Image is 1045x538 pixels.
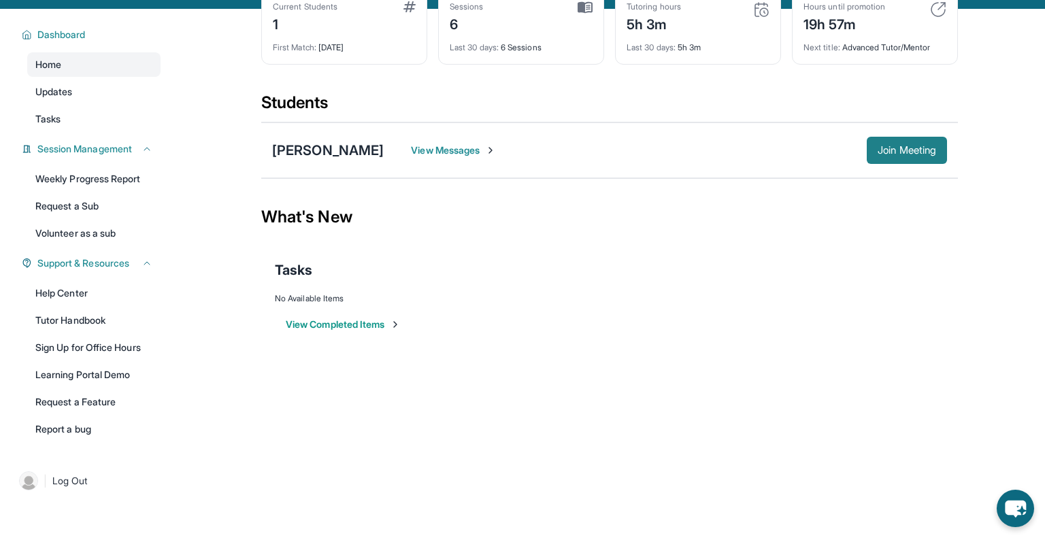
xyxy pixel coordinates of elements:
[37,142,132,156] span: Session Management
[32,256,152,270] button: Support & Resources
[485,145,496,156] img: Chevron-Right
[27,308,161,333] a: Tutor Handbook
[27,52,161,77] a: Home
[27,417,161,441] a: Report a bug
[273,12,337,34] div: 1
[627,42,676,52] span: Last 30 days :
[27,335,161,360] a: Sign Up for Office Hours
[411,144,496,157] span: View Messages
[37,28,86,41] span: Dashboard
[275,293,944,304] div: No Available Items
[27,221,161,246] a: Volunteer as a sub
[27,363,161,387] a: Learning Portal Demo
[450,34,593,53] div: 6 Sessions
[32,28,152,41] button: Dashboard
[273,42,316,52] span: First Match :
[35,85,73,99] span: Updates
[627,1,681,12] div: Tutoring hours
[35,112,61,126] span: Tasks
[578,1,593,14] img: card
[930,1,946,18] img: card
[803,42,840,52] span: Next title :
[753,1,769,18] img: card
[27,194,161,218] a: Request a Sub
[627,34,769,53] div: 5h 3m
[32,142,152,156] button: Session Management
[878,146,936,154] span: Join Meeting
[275,260,312,280] span: Tasks
[286,318,401,331] button: View Completed Items
[403,1,416,12] img: card
[37,256,129,270] span: Support & Resources
[273,1,337,12] div: Current Students
[803,1,885,12] div: Hours until promotion
[272,141,384,160] div: [PERSON_NAME]
[450,42,499,52] span: Last 30 days :
[273,34,416,53] div: [DATE]
[44,473,47,489] span: |
[450,1,484,12] div: Sessions
[997,490,1034,527] button: chat-button
[52,474,88,488] span: Log Out
[261,92,958,122] div: Students
[14,466,161,496] a: |Log Out
[35,58,61,71] span: Home
[27,167,161,191] a: Weekly Progress Report
[627,12,681,34] div: 5h 3m
[19,471,38,490] img: user-img
[27,281,161,305] a: Help Center
[27,107,161,131] a: Tasks
[803,34,946,53] div: Advanced Tutor/Mentor
[27,390,161,414] a: Request a Feature
[803,12,885,34] div: 19h 57m
[867,137,947,164] button: Join Meeting
[450,12,484,34] div: 6
[27,80,161,104] a: Updates
[261,187,958,247] div: What's New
